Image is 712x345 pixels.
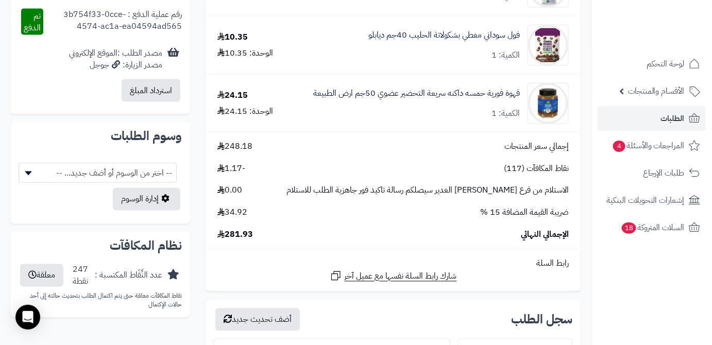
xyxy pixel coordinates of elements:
[217,47,273,59] div: الوحدة: 10.35
[19,292,182,309] p: نقاط المكافآت معلقة حتى يتم اكتمال الطلب بتحديث حالته إلى أحد حالات الإكتمال
[521,229,569,241] span: الإجمالي النهائي
[528,83,568,124] img: 1750689748-%D9%82%D9%87%D9%88%D8%A9%20%D8%B3%D8%B1%D9%8A%D8%B9%D8%A9%20%D8%A7%D9%84%D8%AA%D8%AD%D...
[217,185,242,197] span: 0.00
[345,271,457,283] span: شارك رابط السلة نفسها مع عميل آخر
[313,88,520,99] a: قهوة فورية حمسه داكنه سريعة التحضير عضوي 50جم ارض الطبيعة
[622,222,636,234] span: 18
[661,111,685,126] span: الطلبات
[504,163,569,175] span: نقاط المكافآت (117)
[511,314,572,326] h3: سجل الطلب
[217,207,247,219] span: 34.92
[217,90,248,101] div: 24.15
[217,141,252,153] span: 248.18
[73,264,88,288] div: 247
[73,276,88,288] div: نقطة
[642,29,702,50] img: logo-2.png
[69,47,162,71] div: مصدر الطلب :الموقع الإلكتروني
[19,163,177,183] span: -- اختر من الوسوم أو أضف جديد... --
[20,264,63,287] button: معلقة
[217,31,248,43] div: 10.35
[69,59,162,71] div: مصدر الزيارة: جوجل
[598,133,706,158] a: المراجعات والأسئلة4
[43,9,182,36] div: رقم عملية الدفع : 3b754f33-0cce-4574-ac1a-ea04594ad565
[19,164,176,183] span: -- اختر من الوسوم أو أضف جديد... --
[286,185,569,197] span: الاستلام من فرع [PERSON_NAME] الغدير سيصلكم رسالة تاكيد فور جاهزية الطلب للاستلام
[217,229,253,241] span: 281.93
[598,51,706,76] a: لوحة التحكم
[215,308,300,331] button: أضف تحديث جديد
[621,220,685,235] span: السلات المتروكة
[528,25,568,66] img: 1750319491-5060309490945-90x90.jpeg
[330,270,457,283] a: شارك رابط السلة نفسها مع عميل آخر
[613,141,625,152] span: 4
[19,130,182,143] h2: وسوم الطلبات
[606,193,685,208] span: إشعارات التحويلات البنكية
[113,188,180,211] a: إدارة الوسوم
[210,258,577,270] div: رابط السلة
[598,106,706,131] a: الطلبات
[19,240,182,252] h2: نظام المكافآت
[217,106,273,117] div: الوحدة: 24.15
[24,10,41,34] span: تم الدفع
[612,139,685,153] span: المراجعات والأسئلة
[598,215,706,240] a: السلات المتروكة18
[95,270,162,282] div: عدد النِّقَاط المكتسبة :
[480,207,569,219] span: ضريبة القيمة المضافة 15 %
[647,57,685,71] span: لوحة التحكم
[217,163,245,175] span: -1.17
[491,49,520,61] div: الكمية: 1
[122,79,180,102] button: استرداد المبلغ
[643,166,685,180] span: طلبات الإرجاع
[491,108,520,119] div: الكمية: 1
[598,161,706,185] a: طلبات الإرجاع
[504,141,569,153] span: إجمالي سعر المنتجات
[628,84,685,98] span: الأقسام والمنتجات
[15,305,40,330] div: Open Intercom Messenger
[598,188,706,213] a: إشعارات التحويلات البنكية
[368,29,520,41] a: فول سوداني مغطي بشكولاتة الحليب 40جم ديابلو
